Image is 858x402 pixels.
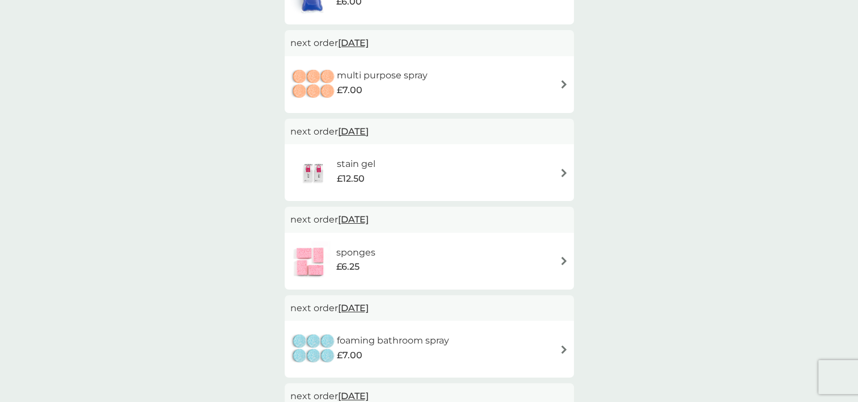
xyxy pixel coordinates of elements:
[338,120,369,143] span: [DATE]
[560,257,568,265] img: arrow right
[290,329,337,369] img: foaming bathroom spray
[560,80,568,89] img: arrow right
[336,245,375,260] h6: sponges
[337,157,375,171] h6: stain gel
[337,333,449,348] h6: foaming bathroom spray
[290,212,568,227] p: next order
[560,345,568,354] img: arrow right
[290,65,337,104] img: multi purpose spray
[290,124,568,139] p: next order
[290,153,337,192] img: stain gel
[338,297,369,319] span: [DATE]
[560,169,568,177] img: arrow right
[337,171,365,186] span: £12.50
[338,32,369,54] span: [DATE]
[337,83,362,98] span: £7.00
[337,348,362,363] span: £7.00
[336,259,360,274] span: £6.25
[290,241,330,281] img: sponges
[337,68,428,83] h6: multi purpose spray
[338,208,369,231] span: [DATE]
[290,36,568,51] p: next order
[290,301,568,316] p: next order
